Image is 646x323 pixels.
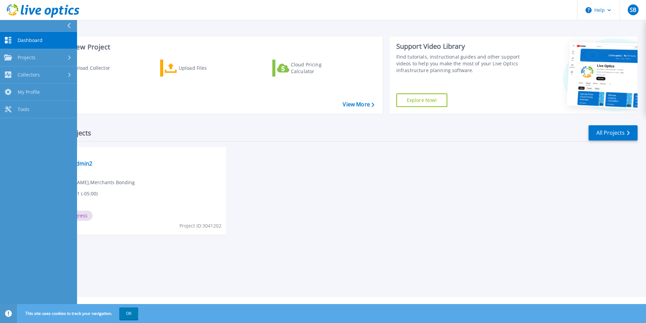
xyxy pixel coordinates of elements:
span: Tools [18,106,29,112]
span: Optical Prime [51,151,222,158]
div: Download Collector [65,61,119,75]
div: Cloud Pricing Calculator [291,61,345,75]
div: Support Video Library [396,42,523,51]
a: View More [343,101,374,108]
a: Download Collector [48,60,123,77]
span: [PERSON_NAME] , Merchants Bonding [51,179,135,186]
button: OK [119,307,138,320]
a: All Projects [589,125,638,141]
a: Upload Files [160,60,235,77]
h3: Start a New Project [48,43,374,51]
span: Projects [18,55,35,61]
div: Upload Files [179,61,233,75]
a: Explore Now! [396,93,448,107]
span: Project ID: 3041202 [179,222,221,230]
span: SB [630,7,636,13]
span: Collectors [18,72,40,78]
span: This site uses cookies to track your navigation. [19,307,138,320]
span: My Profile [18,89,40,95]
a: Cloud Pricing Calculator [272,60,348,77]
div: Find tutorials, instructional guides and other support videos to help you make the most of your L... [396,53,523,74]
span: Dashboard [18,37,43,43]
